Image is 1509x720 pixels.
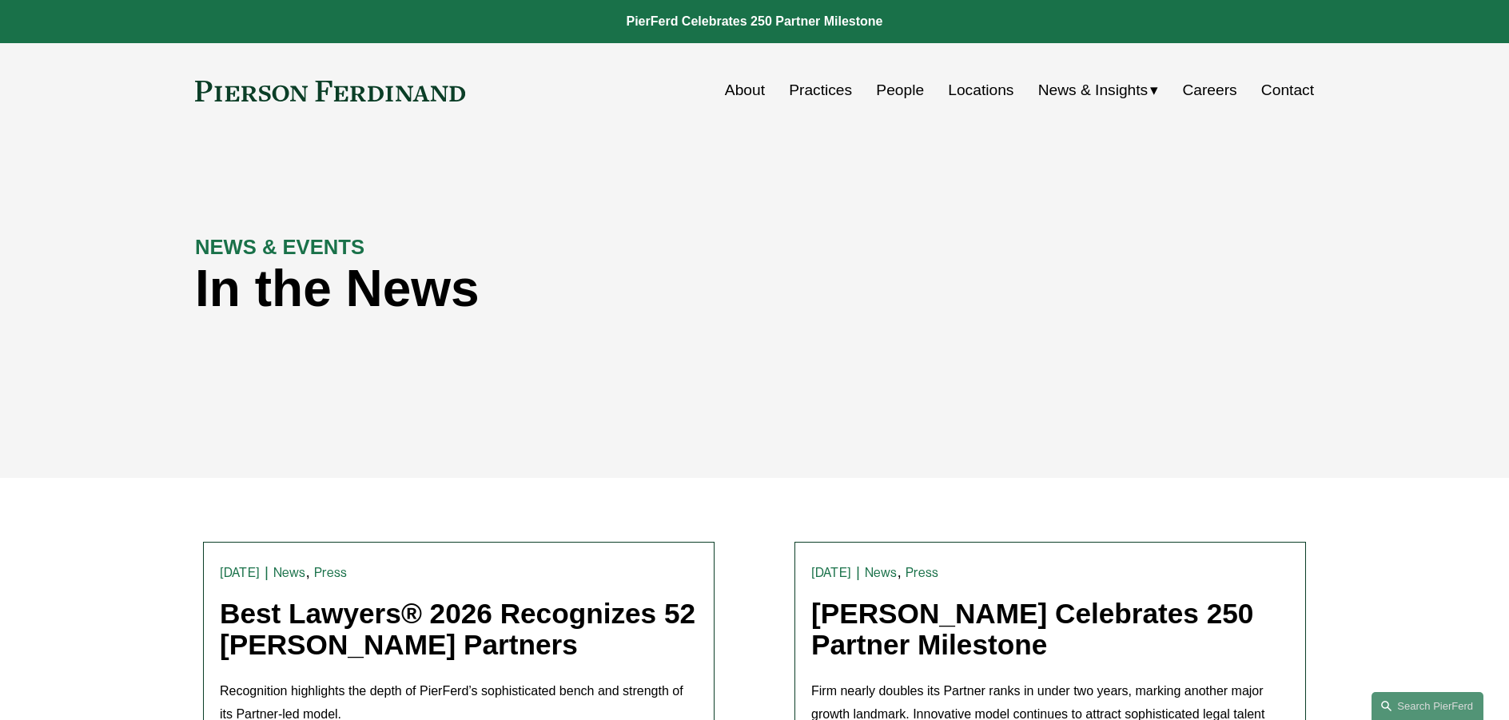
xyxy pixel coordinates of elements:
a: Careers [1182,75,1236,105]
a: Press [906,565,938,580]
a: News [865,565,898,580]
span: , [898,563,902,580]
a: Locations [948,75,1013,105]
strong: NEWS & EVENTS [195,236,364,258]
span: News & Insights [1038,77,1149,105]
a: Press [314,565,347,580]
time: [DATE] [220,567,260,579]
span: , [306,563,310,580]
a: People [876,75,924,105]
time: [DATE] [811,567,851,579]
a: Search this site [1372,692,1483,720]
h1: In the News [195,260,1034,318]
a: News [273,565,306,580]
a: Best Lawyers® 2026 Recognizes 52 [PERSON_NAME] Partners [220,598,695,660]
a: Contact [1261,75,1314,105]
a: Practices [789,75,852,105]
a: folder dropdown [1038,75,1159,105]
a: [PERSON_NAME] Celebrates 250 Partner Milestone [811,598,1253,660]
a: About [725,75,765,105]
